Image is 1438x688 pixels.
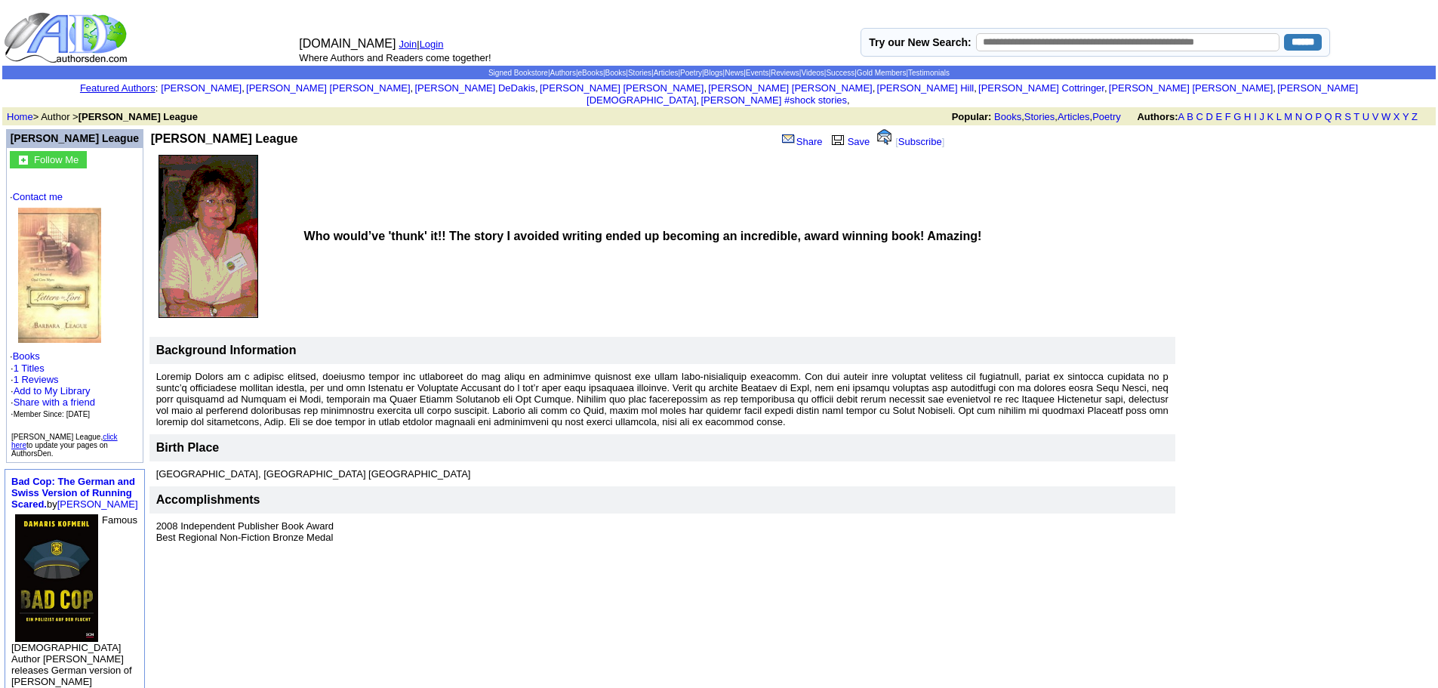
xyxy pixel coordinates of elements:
a: W [1381,111,1390,122]
a: eBooks [578,69,603,77]
a: Z [1412,111,1418,122]
a: M [1284,111,1292,122]
a: Blogs [704,69,723,77]
img: share_page.gif [782,133,795,145]
font: i [977,85,978,93]
font: > Author > [7,111,198,122]
a: D [1206,111,1212,122]
font: i [707,85,708,93]
a: Share [781,136,823,147]
img: 27722.jpg [18,208,101,343]
a: Poetry [1092,111,1121,122]
a: [PERSON_NAME] DeDakis [414,82,535,94]
img: 89741.gif [159,155,258,318]
a: Testimonials [908,69,950,77]
font: i [699,97,701,105]
font: Accomplishments [156,493,260,506]
a: Follow Me [34,153,79,165]
font: : [80,82,158,94]
a: Save [828,136,870,147]
a: [PERSON_NAME] Cottringer [978,82,1104,94]
font: Follow Me [34,154,79,165]
a: Books [605,69,627,77]
a: click here [11,433,118,449]
a: [PERSON_NAME] [57,498,138,510]
font: [ [895,136,898,147]
a: Success [826,69,854,77]
b: [PERSON_NAME] League [79,111,198,122]
a: R [1335,111,1341,122]
a: Videos [801,69,824,77]
a: F [1225,111,1231,122]
a: [PERSON_NAME] League [11,132,139,144]
a: Share with a friend [14,396,95,408]
a: [PERSON_NAME] #shock stories [701,94,847,106]
a: Articles [654,69,679,77]
a: Stories [628,69,651,77]
font: i [538,85,540,93]
a: [PERSON_NAME] Hill [877,82,975,94]
a: Add to My Library [14,385,91,396]
a: Stories [1024,111,1055,122]
a: Signed Bookstore [488,69,548,77]
a: C [1196,111,1202,122]
a: P [1315,111,1321,122]
a: Books [13,350,40,362]
font: Where Authors and Readers come together! [299,52,491,63]
a: [PERSON_NAME] [161,82,242,94]
a: Join [399,39,417,50]
a: News [725,69,744,77]
font: · · [10,191,140,420]
b: Background Information [156,344,297,356]
a: Home [7,111,33,122]
img: 73448.jpg [15,514,98,642]
font: · · · [11,385,95,419]
font: i [1107,85,1109,93]
a: X [1393,111,1400,122]
label: Try our New Search: [869,36,971,48]
img: logo_ad.gif [4,11,131,64]
b: Who would’ve 'thunk' it!! The story I avoided writing ended up becoming an incredible, award winn... [304,230,982,242]
a: V [1372,111,1379,122]
a: H [1244,111,1251,122]
a: [PERSON_NAME] [PERSON_NAME] [246,82,410,94]
a: N [1295,111,1302,122]
img: library.gif [830,133,846,145]
a: Events [746,69,769,77]
a: A [1178,111,1184,122]
a: I [1254,111,1257,122]
b: [PERSON_NAME] League [151,132,298,145]
font: Loremip Dolors am c adipisc elitsed, doeiusmo tempor inc utlaboreet do mag aliqu en adminimve qui... [156,371,1169,427]
font: Member Since: [DATE] [14,410,91,418]
font: 2008 Independent Publisher Book Award Best Regional Non-Fiction Bronze Medal [156,520,334,543]
a: E [1215,111,1222,122]
a: Poetry [680,69,702,77]
a: Y [1403,111,1409,122]
b: Popular: [952,111,992,122]
a: 1 Titles [14,363,45,374]
a: B [1187,111,1193,122]
a: [PERSON_NAME] [DEMOGRAPHIC_DATA] [587,82,1358,106]
a: Authors [550,69,575,77]
a: O [1305,111,1313,122]
font: i [1276,85,1277,93]
a: Bad Cop: The German and Swiss Version of Running Scared. [11,476,135,510]
img: gc.jpg [19,156,28,165]
a: Books [994,111,1021,122]
font: [GEOGRAPHIC_DATA], [GEOGRAPHIC_DATA] [GEOGRAPHIC_DATA] [156,468,471,480]
b: Authors: [1137,111,1178,122]
font: i [245,85,246,93]
font: ] [942,136,945,147]
a: Articles [1058,111,1090,122]
a: Contact me [13,191,63,202]
a: G [1233,111,1241,122]
a: [PERSON_NAME] [PERSON_NAME] [708,82,872,94]
font: [PERSON_NAME] League, to update your pages on AuthorsDen. [11,433,118,458]
a: J [1259,111,1264,122]
a: Q [1324,111,1332,122]
font: Birth Place [156,441,220,454]
font: · · [11,363,95,419]
a: T [1353,111,1359,122]
a: [PERSON_NAME] [PERSON_NAME] [540,82,704,94]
